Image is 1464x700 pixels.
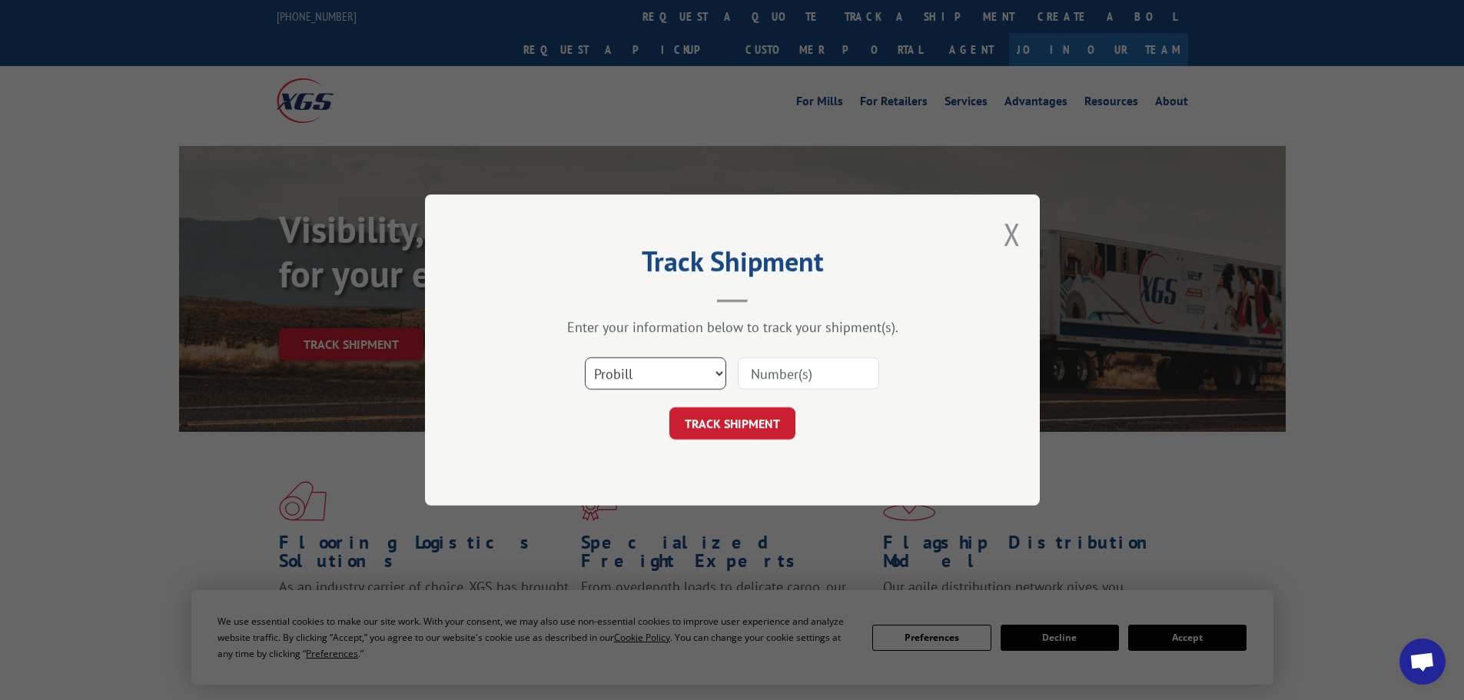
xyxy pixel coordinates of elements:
[669,407,795,440] button: TRACK SHIPMENT
[502,250,963,280] h2: Track Shipment
[1004,214,1021,254] button: Close modal
[738,357,879,390] input: Number(s)
[1399,639,1446,685] div: Open chat
[502,318,963,336] div: Enter your information below to track your shipment(s).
